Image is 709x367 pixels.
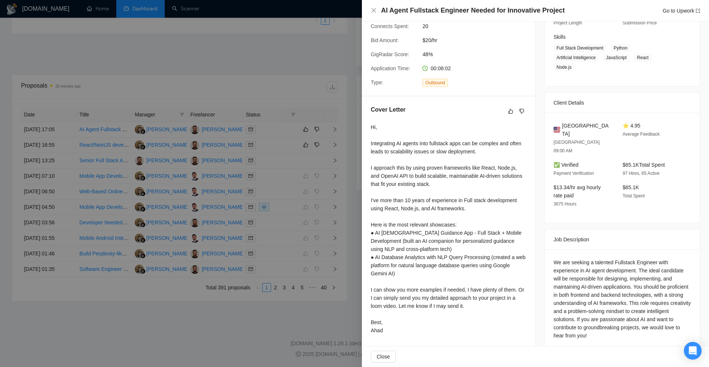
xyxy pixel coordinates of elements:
[506,107,515,116] button: like
[623,162,665,168] span: $65.1K Total Spent
[554,140,600,153] span: [GEOGRAPHIC_DATA] 09:00 AM
[603,54,630,62] span: JavaScript
[519,108,524,114] span: dislike
[508,108,513,114] span: like
[517,107,526,116] button: dislike
[371,7,377,13] span: close
[554,230,691,249] div: Job Description
[554,54,599,62] span: Artificial Intelligence
[662,8,700,14] a: Go to Upworkexport
[377,353,390,361] span: Close
[554,44,606,52] span: Full Stack Development
[562,122,611,138] span: [GEOGRAPHIC_DATA]
[371,23,409,29] span: Connects Spent:
[431,65,451,71] span: 00:08:02
[371,123,526,334] div: Hi, Integrating AI agents into fullstack apps can be complex and often leads to scalability issue...
[554,201,576,207] span: 3675 Hours
[554,184,601,198] span: $13.34/hr avg hourly rate paid
[422,50,533,58] span: 48%
[422,66,428,71] span: clock-circle
[623,132,660,137] span: Average Feedback
[684,342,702,360] div: Open Intercom Messenger
[623,123,640,129] span: ⭐ 4.95
[371,79,383,85] span: Type:
[611,44,630,52] span: Python
[554,34,566,40] span: Skills
[554,126,560,134] img: 🇺🇸
[554,258,691,340] div: We are seeking a talented Fullstack Engineer with experience in AI agent development. The ideal c...
[623,20,657,26] span: Submission Price
[634,54,651,62] span: React
[623,171,660,176] span: 97 Hires, 65 Active
[422,79,448,87] span: Outbound
[371,37,399,43] span: Bid Amount:
[422,36,533,44] span: $20/hr
[371,65,410,71] span: Application Time:
[371,105,405,114] h5: Cover Letter
[554,63,575,71] span: Node.js
[422,22,533,30] span: 20
[623,193,645,198] span: Total Spent
[371,7,377,14] button: Close
[623,184,639,190] span: $65.1K
[554,162,579,168] span: ✅ Verified
[554,20,582,26] span: Project Length
[554,171,594,176] span: Payment Verification
[381,6,565,15] h4: AI Agent Fullstack Engineer Needed for Innovative Project
[554,93,691,113] div: Client Details
[371,351,396,363] button: Close
[371,51,409,57] span: GigRadar Score:
[696,9,700,13] span: export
